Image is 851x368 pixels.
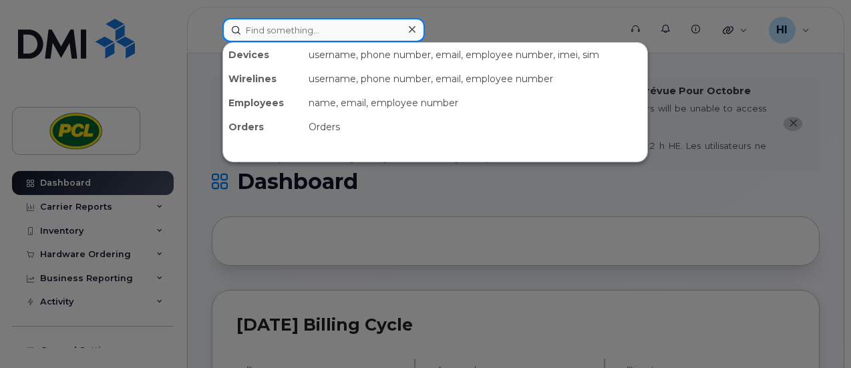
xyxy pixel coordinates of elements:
div: name, email, employee number [303,91,647,115]
div: Orders [303,115,647,139]
div: username, phone number, email, employee number [303,67,647,91]
div: Employees [223,91,303,115]
div: Wirelines [223,67,303,91]
div: Devices [223,43,303,67]
div: Orders [223,115,303,139]
div: username, phone number, email, employee number, imei, sim [303,43,647,67]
